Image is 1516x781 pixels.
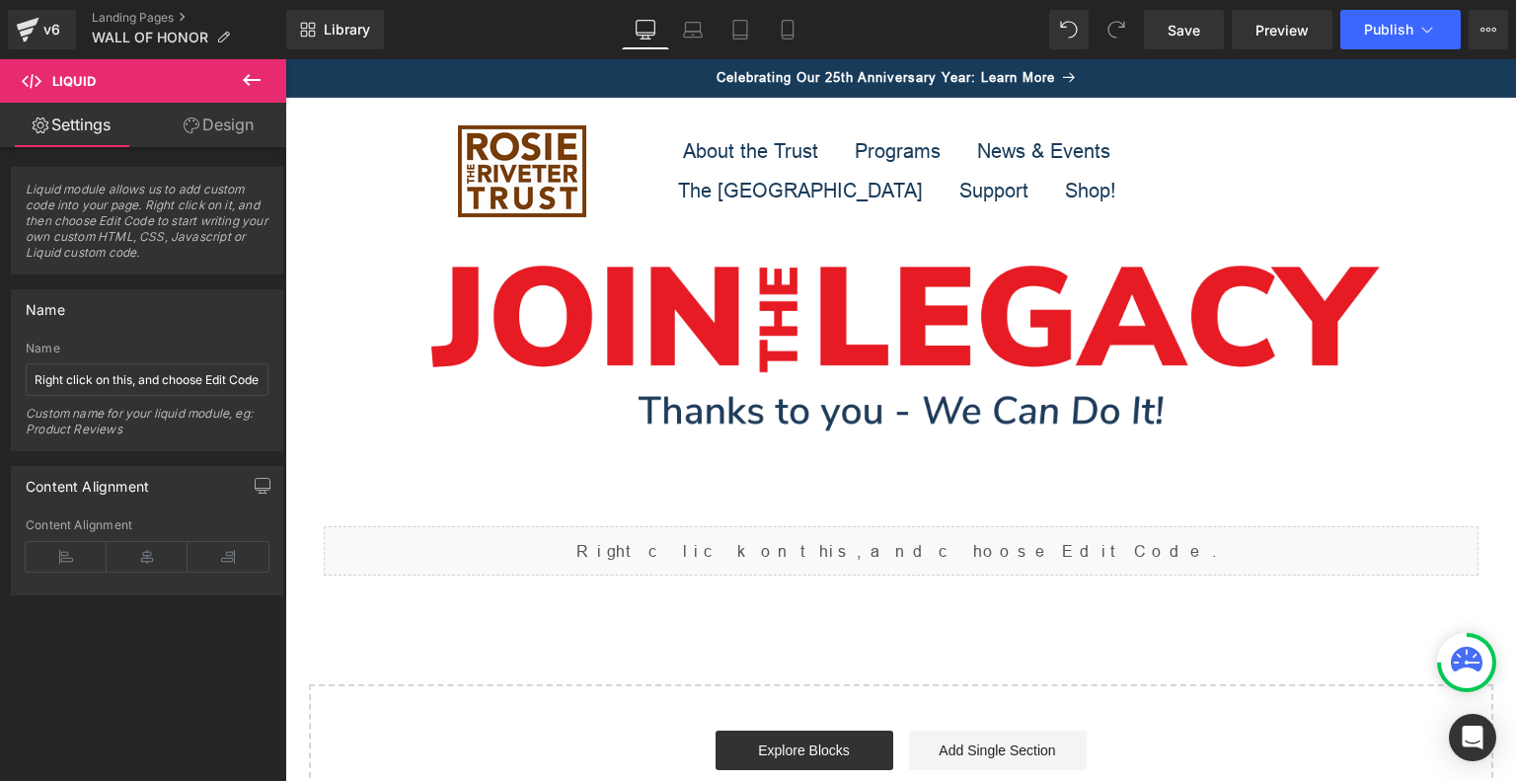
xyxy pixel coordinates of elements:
[324,21,370,39] span: Library
[624,671,801,711] a: Add Single Section
[1449,714,1496,761] div: Open Intercom Messenger
[717,10,764,49] a: Tablet
[1168,20,1200,40] span: Save
[165,58,308,165] a: Rosie the Riveter Trust
[286,10,384,49] a: New Library
[669,10,717,49] a: Laptop
[26,518,268,532] div: Content Alignment
[147,103,290,147] a: Design
[173,66,301,158] img: Rosie the Riveter Trust
[92,10,286,26] a: Landing Pages
[692,78,825,106] span: News & Events
[52,73,96,89] span: Liquid
[622,10,669,49] a: Desktop
[674,117,743,145] span: Support
[8,10,76,49] a: v6
[569,78,655,106] span: Programs
[780,117,831,145] span: Shop!
[393,117,638,145] span: The [GEOGRAPHIC_DATA]
[1364,22,1413,38] span: Publish
[932,90,975,133] summary: Search
[1255,20,1309,40] span: Preview
[26,290,65,318] div: Name
[1232,10,1332,49] a: Preview
[388,72,560,112] a: About the Trust
[682,72,852,112] a: News & Events
[560,72,682,112] a: Programs
[26,342,268,355] div: Name
[383,112,664,151] a: The [GEOGRAPHIC_DATA]
[764,10,811,49] a: Mobile
[92,30,208,45] span: WALL OF HONOR
[26,182,268,273] span: Liquid module allows us to add custom code into your page. Right click on it, and then choose Edi...
[26,467,149,495] div: Content Alignment
[770,112,858,151] a: Shop!
[431,10,770,26] span: Celebrating Our 25th Anniversary Year: Learn More
[1049,10,1089,49] button: Undo
[430,671,608,711] a: Explore Blocks
[1097,10,1136,49] button: Redo
[26,406,268,450] div: Custom name for your liquid module, eg: Product Reviews
[1469,10,1508,49] button: More
[398,78,533,106] span: About the Trust
[1340,10,1461,49] button: Publish
[664,112,770,151] a: Support
[39,17,64,42] div: v6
